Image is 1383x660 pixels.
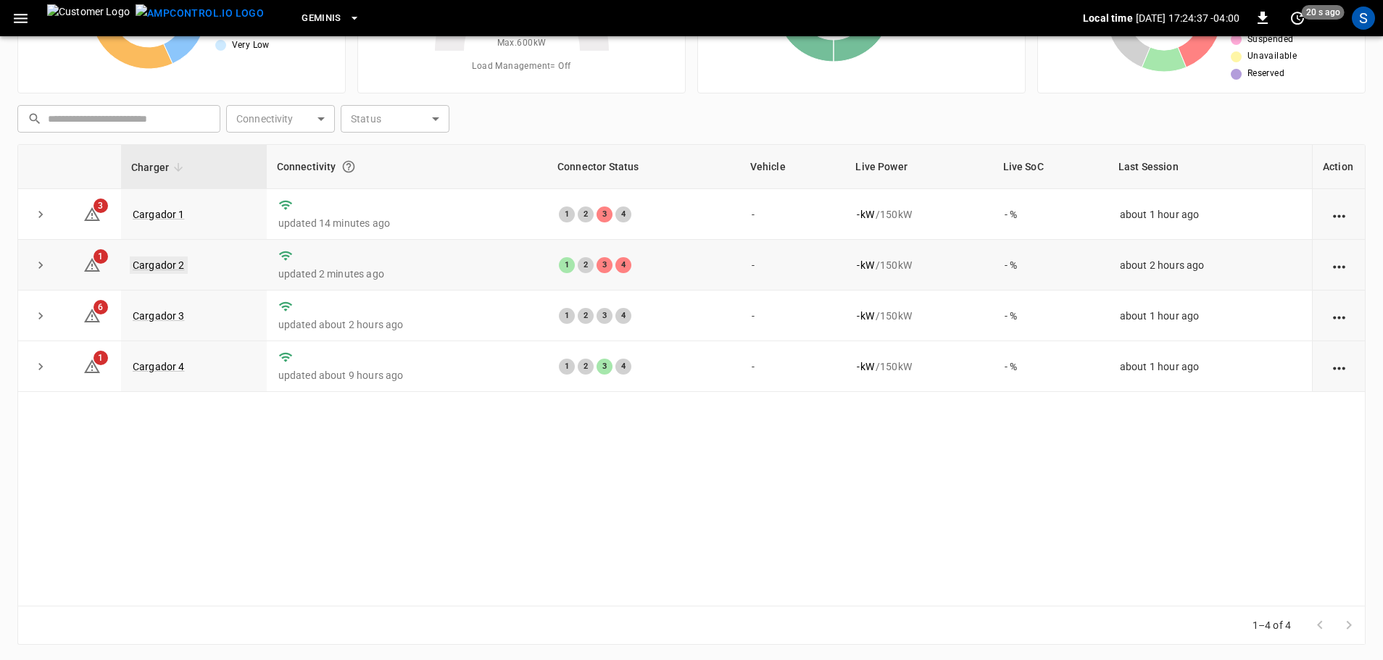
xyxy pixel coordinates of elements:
td: - % [993,291,1108,341]
td: - [740,341,846,392]
div: 1 [559,308,575,324]
div: / 150 kW [857,359,981,374]
th: Live SoC [993,145,1108,189]
p: - kW [857,359,873,374]
a: Cargador 2 [130,256,188,274]
span: Reserved [1247,67,1284,81]
button: expand row [30,254,51,276]
a: 1 [83,360,101,372]
div: action cell options [1330,359,1348,374]
div: 2 [578,206,594,222]
div: profile-icon [1352,7,1375,30]
div: 1 [559,359,575,375]
p: Local time [1083,11,1133,25]
div: / 150 kW [857,207,981,222]
span: 3 [94,199,108,213]
a: 6 [83,309,101,321]
th: Last Session [1108,145,1312,189]
a: 1 [83,258,101,270]
p: 1–4 of 4 [1253,618,1291,632]
a: 3 [83,207,101,219]
div: 4 [615,308,631,324]
button: Connection between the charger and our software. [336,154,362,180]
div: / 150 kW [857,309,981,323]
img: Customer Logo [47,4,130,32]
a: Cargador 3 [133,310,185,322]
th: Live Power [845,145,992,189]
div: 3 [597,359,612,375]
img: ampcontrol.io logo [136,4,264,22]
div: 1 [559,206,575,222]
div: 1 [559,257,575,273]
td: about 1 hour ago [1108,341,1312,392]
p: - kW [857,207,873,222]
span: Charger [131,159,188,176]
span: Load Management = Off [472,59,570,74]
div: 3 [597,308,612,324]
p: updated about 2 hours ago [278,317,536,332]
button: expand row [30,204,51,225]
div: 2 [578,359,594,375]
button: expand row [30,305,51,327]
button: Geminis [296,4,366,33]
span: 1 [94,249,108,264]
td: - [740,189,846,240]
span: 1 [94,351,108,365]
span: Very Low [232,38,270,53]
span: Geminis [302,10,341,27]
td: about 2 hours ago [1108,240,1312,291]
td: - % [993,341,1108,392]
p: [DATE] 17:24:37 -04:00 [1136,11,1239,25]
span: Unavailable [1247,49,1297,64]
th: Action [1312,145,1365,189]
p: updated 2 minutes ago [278,267,536,281]
th: Connector Status [547,145,740,189]
td: about 1 hour ago [1108,291,1312,341]
button: expand row [30,356,51,377]
a: Cargador 4 [133,361,185,372]
p: updated 14 minutes ago [278,216,536,230]
span: Suspended [1247,33,1294,47]
div: 2 [578,257,594,273]
div: action cell options [1330,258,1348,272]
div: / 150 kW [857,258,981,272]
div: Connectivity [277,154,537,180]
a: Cargador 1 [133,209,185,220]
td: - % [993,189,1108,240]
div: action cell options [1330,309,1348,323]
td: - [740,291,846,341]
p: - kW [857,309,873,323]
span: Max. 600 kW [497,36,547,51]
div: 4 [615,359,631,375]
div: 3 [597,257,612,273]
p: - kW [857,258,873,272]
div: 4 [615,206,631,222]
td: - % [993,240,1108,291]
td: - [740,240,846,291]
div: 2 [578,308,594,324]
p: updated about 9 hours ago [278,368,536,383]
div: action cell options [1330,207,1348,222]
div: 4 [615,257,631,273]
td: about 1 hour ago [1108,189,1312,240]
span: 20 s ago [1302,5,1345,20]
button: set refresh interval [1286,7,1309,30]
div: 3 [597,206,612,222]
th: Vehicle [740,145,846,189]
span: 6 [94,300,108,314]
